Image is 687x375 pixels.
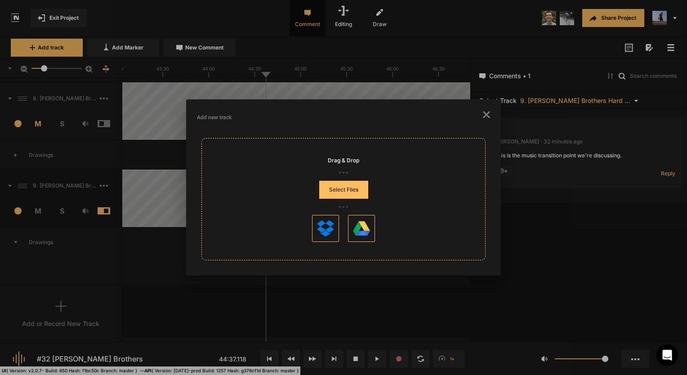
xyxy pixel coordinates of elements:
[144,368,152,373] strong: API
[656,344,678,366] div: Open Intercom Messenger
[202,156,485,165] div: Drag & Drop
[2,368,6,373] strong: UI
[319,181,368,199] button: Select Files
[197,114,232,121] span: Add new track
